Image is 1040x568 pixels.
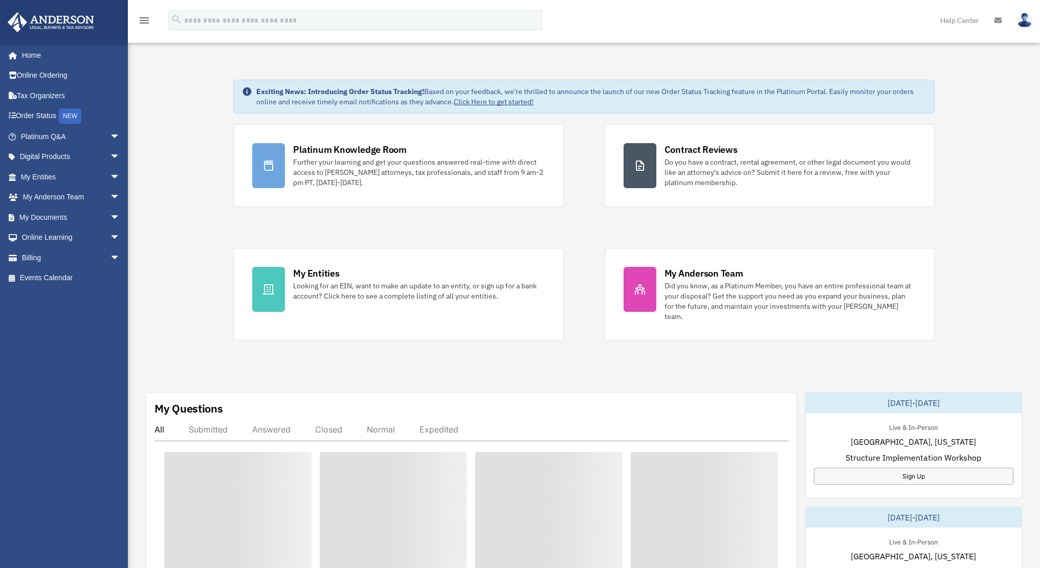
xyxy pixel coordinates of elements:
a: Platinum Knowledge Room Further your learning and get your questions answered real-time with dire... [233,124,563,207]
div: Normal [367,424,395,435]
a: Online Ordering [7,65,136,86]
div: My Anderson Team [665,267,743,280]
div: [DATE]-[DATE] [806,507,1022,528]
div: My Entities [293,267,339,280]
a: Platinum Q&Aarrow_drop_down [7,126,136,147]
div: Further your learning and get your questions answered real-time with direct access to [PERSON_NAM... [293,157,544,188]
div: My Questions [154,401,223,416]
div: Expedited [419,424,458,435]
div: Live & In-Person [881,421,946,432]
span: Structure Implementation Workshop [846,451,981,464]
span: arrow_drop_down [110,247,130,268]
a: My Entitiesarrow_drop_down [7,167,136,187]
div: Live & In-Person [881,536,946,547]
a: Contract Reviews Do you have a contract, rental agreement, or other legal document you would like... [605,124,935,207]
div: All [154,424,164,435]
a: My Documentsarrow_drop_down [7,207,136,228]
a: Home [7,45,130,65]
span: arrow_drop_down [110,187,130,208]
img: User Pic [1017,13,1032,28]
span: arrow_drop_down [110,228,130,248]
div: Contract Reviews [665,143,738,156]
div: Closed [315,424,342,435]
a: My Entities Looking for an EIN, want to make an update to an entity, or sign up for a bank accoun... [233,248,563,340]
img: Anderson Advisors Platinum Portal [5,12,97,32]
span: [GEOGRAPHIC_DATA], [US_STATE] [851,436,976,448]
span: arrow_drop_down [110,126,130,147]
a: Billingarrow_drop_down [7,247,136,268]
div: NEW [59,108,81,124]
a: Online Learningarrow_drop_down [7,228,136,248]
span: arrow_drop_down [110,167,130,188]
div: [DATE]-[DATE] [806,393,1022,413]
a: Sign Up [814,468,1013,485]
i: search [171,14,182,25]
span: arrow_drop_down [110,207,130,228]
div: Do you have a contract, rental agreement, or other legal document you would like an attorney's ad... [665,157,916,188]
a: Events Calendar [7,268,136,288]
i: menu [138,14,150,27]
a: Order StatusNEW [7,106,136,127]
div: Submitted [189,424,228,435]
a: Click Here to get started! [454,97,534,106]
div: Based on your feedback, we're thrilled to announce the launch of our new Order Status Tracking fe... [256,86,925,107]
span: [GEOGRAPHIC_DATA], [US_STATE] [851,550,976,562]
a: menu [138,18,150,27]
div: Looking for an EIN, want to make an update to an entity, or sign up for a bank account? Click her... [293,281,544,301]
a: Digital Productsarrow_drop_down [7,147,136,167]
a: My Anderson Teamarrow_drop_down [7,187,136,208]
span: arrow_drop_down [110,147,130,168]
div: Did you know, as a Platinum Member, you have an entire professional team at your disposal? Get th... [665,281,916,322]
div: Answered [252,424,291,435]
div: Platinum Knowledge Room [293,143,407,156]
a: My Anderson Team Did you know, as a Platinum Member, you have an entire professional team at your... [605,248,935,340]
a: Tax Organizers [7,85,136,106]
strong: Exciting News: Introducing Order Status Tracking! [256,87,424,96]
